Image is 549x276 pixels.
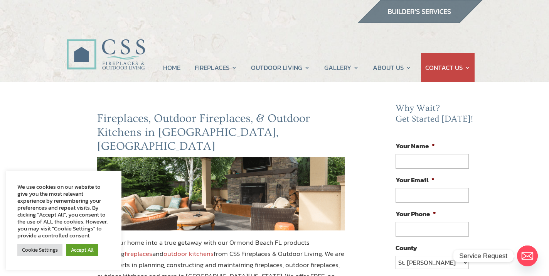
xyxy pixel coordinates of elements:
div: We use cookies on our website to give you the most relevant experience by remembering your prefer... [17,183,110,239]
a: Email [517,246,538,266]
a: ABOUT US [373,53,411,82]
a: fireplaces [125,249,152,259]
a: CONTACT US [425,53,470,82]
a: builder services construction supply [357,16,483,26]
h2: Why Wait? Get Started [DATE]! [396,103,475,128]
label: Your Phone [396,210,436,218]
label: Your Name [396,142,435,150]
a: Cookie Settings [17,244,62,256]
a: HOME [163,53,180,82]
a: OUTDOOR LIVING [251,53,310,82]
a: FIREPLACES [195,53,237,82]
a: outdoor kitchens [163,249,214,259]
a: Accept All [66,244,98,256]
a: GALLERY [324,53,359,82]
img: ormond-beach-fl [97,157,345,230]
img: CSS Fireplaces & Outdoor Living (Formerly Construction Solutions & Supply)- Jacksonville Ormond B... [66,18,145,74]
label: County [396,244,417,252]
label: Your Email [396,176,434,184]
h2: Fireplaces, Outdoor Fireplaces, & Outdoor Kitchens in [GEOGRAPHIC_DATA], [GEOGRAPHIC_DATA] [97,112,345,157]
